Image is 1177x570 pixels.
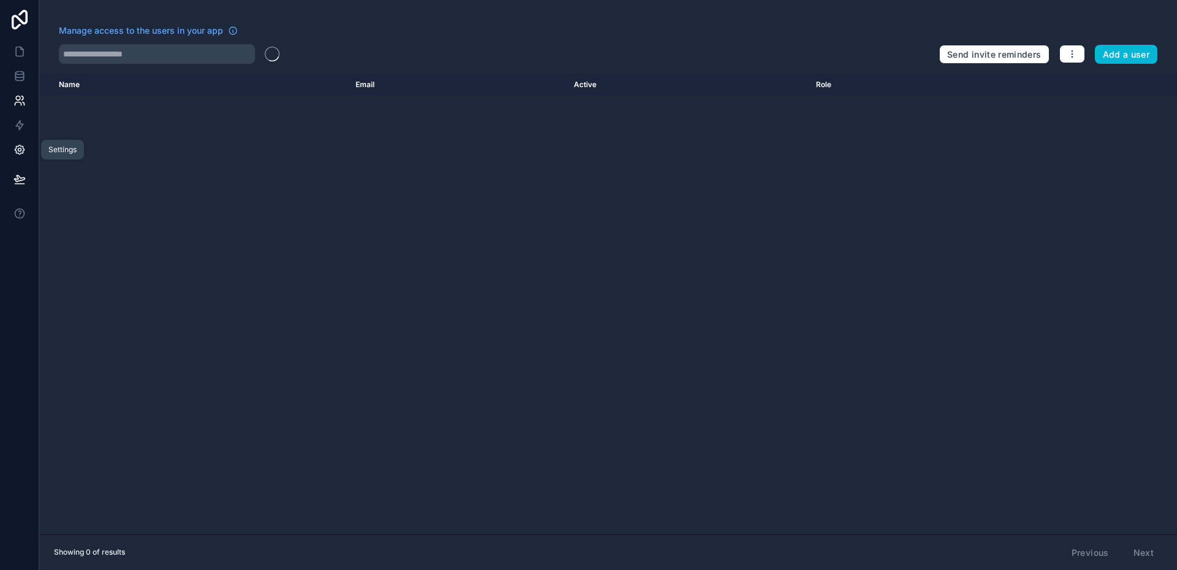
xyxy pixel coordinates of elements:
span: Manage access to the users in your app [59,25,223,37]
th: Email [348,74,566,96]
span: Showing 0 of results [54,547,125,557]
button: Add a user [1095,45,1158,64]
a: Manage access to the users in your app [59,25,238,37]
th: Name [39,74,348,96]
button: Send invite reminders [939,45,1049,64]
th: Role [809,74,1003,96]
th: Active [566,74,808,96]
div: Settings [48,145,77,155]
div: scrollable content [39,74,1177,534]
